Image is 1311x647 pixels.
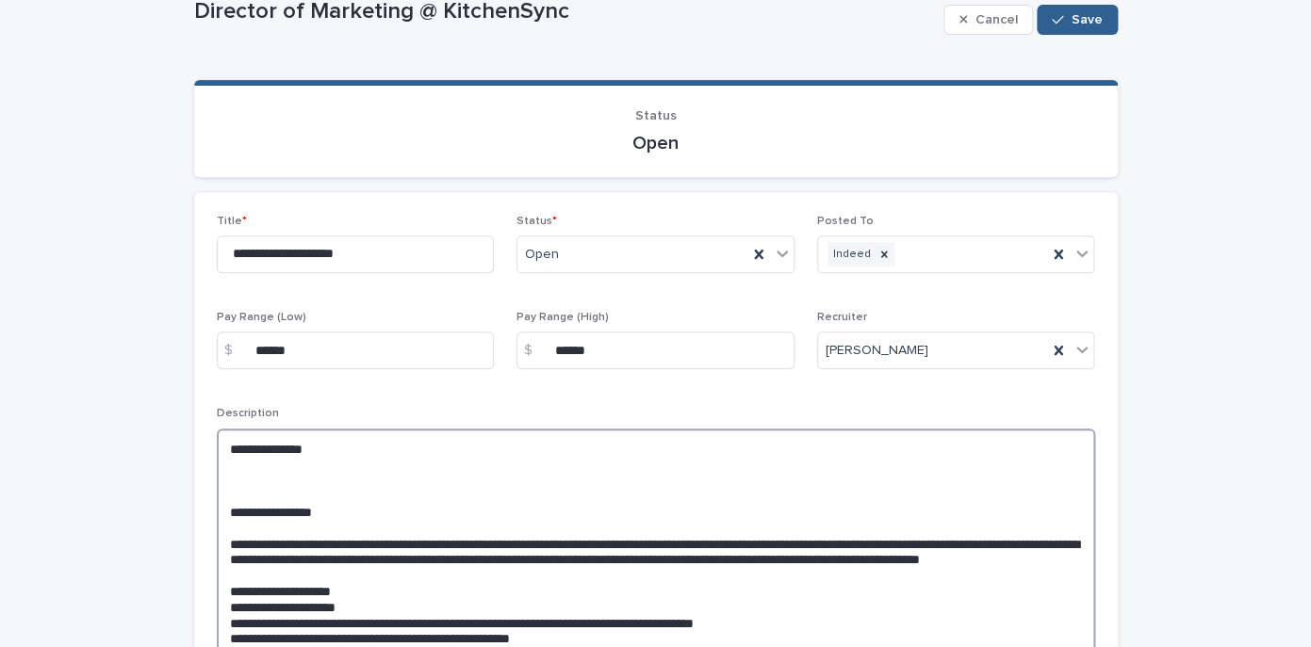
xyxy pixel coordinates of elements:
[217,408,279,419] span: Description
[516,216,557,227] span: Status
[217,312,306,323] span: Pay Range (Low)
[975,13,1017,26] span: Cancel
[1072,13,1103,26] span: Save
[217,132,1095,154] p: Open
[516,332,554,369] div: $
[635,109,677,122] span: Status
[943,5,1034,35] button: Cancel
[1037,5,1117,35] button: Save
[828,242,874,267] div: Indeed
[217,332,254,369] div: $
[817,312,867,323] span: Recruiter
[817,216,874,227] span: Posted To
[217,216,247,227] span: Title
[516,312,609,323] span: Pay Range (High)
[525,245,559,265] span: Open
[826,341,928,361] span: [PERSON_NAME]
